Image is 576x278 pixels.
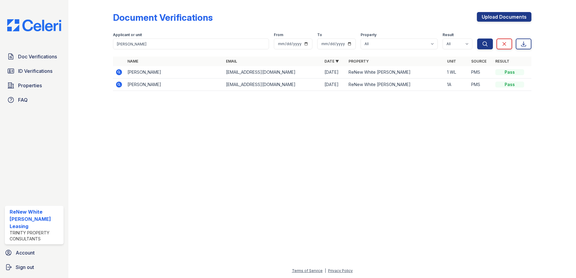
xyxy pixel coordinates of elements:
[495,69,524,75] div: Pass
[10,208,61,230] div: ReNew White [PERSON_NAME] Leasing
[469,66,493,79] td: PMS
[113,32,142,37] label: Applicant or unit
[325,268,326,273] div: |
[125,79,224,91] td: [PERSON_NAME]
[443,32,454,37] label: Result
[16,249,35,256] span: Account
[125,66,224,79] td: [PERSON_NAME]
[113,12,213,23] div: Document Verifications
[495,82,524,88] div: Pass
[2,261,66,273] a: Sign out
[477,12,531,22] a: Upload Documents
[447,59,456,63] a: Unit
[495,59,509,63] a: Result
[292,268,323,273] a: Terms of Service
[349,59,369,63] a: Property
[445,66,469,79] td: 1 WL
[226,59,237,63] a: Email
[2,247,66,259] a: Account
[346,79,445,91] td: ReNew White [PERSON_NAME]
[2,19,66,31] img: CE_Logo_Blue-a8612792a0a2168367f1c8372b55b34899dd931a85d93a1a3d3e32e68fde9ad4.png
[274,32,283,37] label: From
[5,51,64,63] a: Doc Verifications
[224,66,322,79] td: [EMAIL_ADDRESS][DOMAIN_NAME]
[224,79,322,91] td: [EMAIL_ADDRESS][DOMAIN_NAME]
[5,65,64,77] a: ID Verifications
[113,39,269,49] input: Search by name, email, or unit number
[5,79,64,91] a: Properties
[18,53,57,60] span: Doc Verifications
[445,79,469,91] td: 1A
[346,66,445,79] td: ReNew White [PERSON_NAME]
[469,79,493,91] td: PMS
[10,230,61,242] div: Trinity Property Consultants
[18,82,42,89] span: Properties
[322,66,346,79] td: [DATE]
[328,268,353,273] a: Privacy Policy
[18,96,28,103] span: FAQ
[324,59,339,63] a: Date ▼
[18,67,52,75] span: ID Verifications
[471,59,487,63] a: Source
[317,32,322,37] label: To
[322,79,346,91] td: [DATE]
[361,32,377,37] label: Property
[127,59,138,63] a: Name
[5,94,64,106] a: FAQ
[16,264,34,271] span: Sign out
